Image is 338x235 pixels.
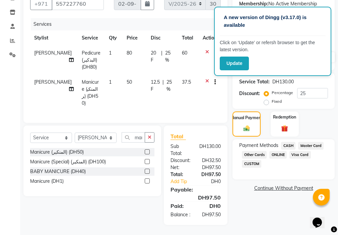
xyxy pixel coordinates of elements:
span: 20 F [151,50,158,64]
div: Paid: [165,202,196,210]
span: 60 [182,50,187,56]
p: A new version of Dingg (v3.17.0) is available [224,14,322,29]
span: 12.5 F [151,79,160,93]
th: Price [123,30,146,46]
span: Other Cards [242,151,267,159]
a: Add Tip [165,178,201,185]
span: Visa Card [289,151,311,159]
span: [PERSON_NAME] [34,50,72,56]
span: Pedicure (البدكير) (DH80) [82,50,100,70]
span: | [162,79,164,93]
div: Services [31,18,226,30]
div: Total: [165,171,196,178]
input: Search or Scan [122,132,145,143]
div: BABY MANICURE (DH40) [30,168,86,175]
span: 50 [127,79,132,85]
span: | [161,50,162,64]
div: Manicure (Special) (المنكير) (DH100) [30,158,106,165]
img: _cash.svg [242,125,252,132]
div: DH0 [196,202,226,210]
span: 25 % [165,50,174,64]
img: _gift.svg [279,124,290,133]
div: DH130.00 [272,78,294,85]
div: Sub Total: [165,143,194,157]
span: ONLINE [269,151,287,159]
span: CASH [281,142,295,150]
span: 1 [109,79,112,85]
div: Net: [165,164,196,171]
span: 1 [109,50,112,56]
span: CUSTOM [242,160,261,168]
th: Service [78,30,105,46]
div: DH97.50 [196,211,226,218]
div: DH32.50 [196,157,226,164]
th: Action [199,30,221,46]
label: Fixed [272,98,282,104]
div: DH0 [201,178,226,185]
div: Service Total: [239,78,270,85]
span: 80 [127,50,132,56]
label: Redemption [273,114,296,120]
div: Membership: [239,0,268,7]
span: 37.5 [182,79,191,85]
a: Continue Without Payment [234,185,333,192]
div: Discount: [239,90,260,97]
th: Total [178,30,199,46]
button: Update [220,57,249,70]
p: Click on ‘Update’ or refersh browser to get the latest version. [220,39,326,53]
span: Payment Methods [239,142,278,149]
div: DH97.50 [196,171,226,178]
div: Balance : [165,211,196,218]
span: [PERSON_NAME] [34,79,72,85]
th: Disc [147,30,178,46]
iframe: chat widget [310,208,331,228]
div: DH97.50 [165,193,226,202]
div: Payable: [165,185,226,193]
label: Manual Payment [230,115,263,121]
span: Manicure (المنكير) (DH50) [82,79,99,106]
span: 25 % [166,79,174,93]
div: Manicure (المنكير) (DH50) [30,149,84,156]
span: Master Card [298,142,324,150]
div: DH130.00 [194,143,226,157]
div: Discount: [165,157,196,164]
label: Percentage [272,90,293,96]
th: Stylist [30,30,78,46]
div: DH97.50 [196,164,226,171]
span: Total [171,133,186,140]
div: No Active Membership [239,0,328,7]
div: Manicure (DH1) [30,178,64,185]
th: Qty [105,30,123,46]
